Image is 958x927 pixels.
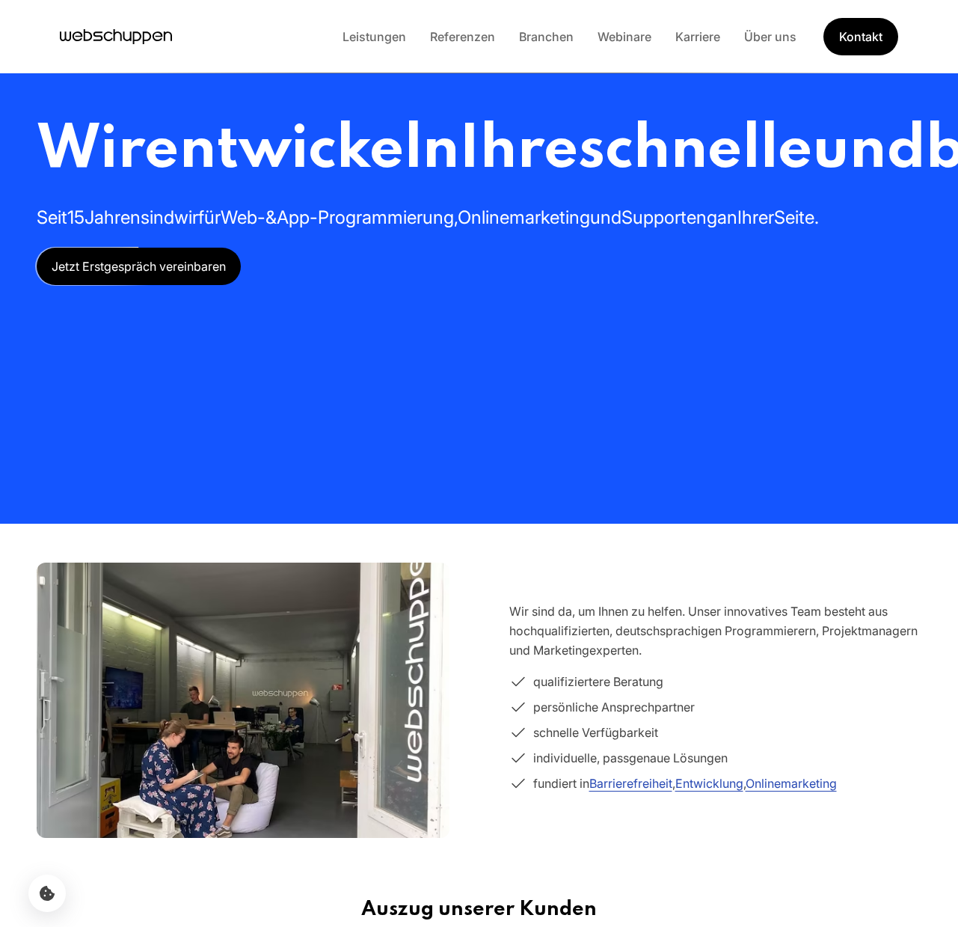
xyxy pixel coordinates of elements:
[37,523,449,878] img: Team im webschuppen-Büro in Hamburg
[533,697,695,717] span: persönliche Ansprechpartner
[717,206,737,228] span: an
[37,248,241,285] a: Jetzt Erstgespräch vereinbaren
[533,774,837,793] span: fundiert in , ,
[265,206,277,228] span: &
[60,25,172,48] a: Hauptseite besuchen
[37,206,67,228] span: Seit
[418,29,507,44] a: Referenzen
[141,206,174,228] span: sind
[509,602,922,660] p: Wir sind da, um Ihnen zu helfen. Unser innovatives Team besteht aus hochqualifizierten, deutschsp...
[331,29,418,44] a: Leistungen
[732,29,808,44] a: Über uns
[37,120,144,181] span: Wir
[459,120,578,181] span: Ihre
[533,723,658,742] span: schnelle Verfügbarkeit
[277,206,458,228] span: App-Programmierung,
[589,776,672,791] a: Barrierefreiheit
[663,29,732,44] a: Karriere
[507,29,586,44] a: Branchen
[221,206,265,228] span: Web-
[174,206,198,228] span: wir
[621,206,687,228] span: Support
[737,206,774,228] span: Ihrer
[458,206,590,228] span: Onlinemarketing
[533,748,728,768] span: individuelle, passgenaue Lösungen
[85,206,141,228] span: Jahren
[578,120,812,181] span: schnelle
[675,776,743,791] a: Entwicklung
[586,29,663,44] a: Webinare
[67,206,85,228] span: 15
[823,18,898,55] a: Get Started
[144,120,459,181] span: entwickeln
[24,898,934,922] h3: Auszug unserer Kunden
[812,120,925,181] span: und
[198,206,221,228] span: für
[28,875,66,912] button: Cookie-Einstellungen öffnen
[533,672,663,691] span: qualifiziertere Beratung
[590,206,621,228] span: und
[774,206,819,228] span: Seite.
[687,206,717,228] span: eng
[746,776,837,791] a: Onlinemarketing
